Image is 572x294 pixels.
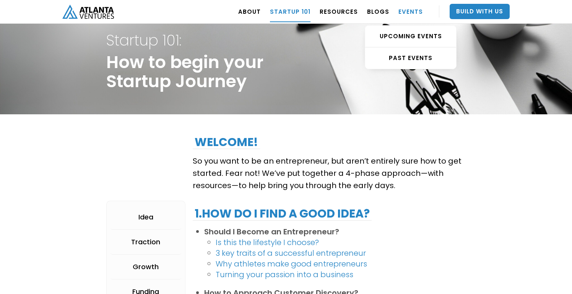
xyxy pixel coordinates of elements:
[193,155,466,192] p: So you want to be an entrepreneur, but aren’t entirely sure how to get started. Fear not! We’ve p...
[365,54,456,62] div: PAST EVENTS
[367,1,389,22] a: BLOGS
[193,207,372,221] h2: 1.
[106,30,181,51] strong: Startup 101:
[110,230,181,255] a: Traction
[216,258,367,269] a: Why athletes make good entrepreneurs
[270,1,310,22] a: Startup 101
[216,248,366,258] a: 3 key traits of a successful entrepreneur
[216,237,319,248] a: Is this the lifestyle I choose?
[450,4,510,19] a: Build With Us
[131,238,160,246] div: Traction
[204,226,339,237] strong: Should I Become an Entrepreneur?
[138,213,153,221] div: Idea
[193,135,260,149] h2: Welcome!
[238,1,261,22] a: ABOUT
[365,26,456,47] a: UPCOMING EVENTS
[110,255,181,279] a: Growth
[133,263,159,271] div: Growth
[320,1,358,22] a: RESOURCES
[110,205,181,230] a: Idea
[216,269,353,280] a: Turning your passion into a business
[398,1,423,22] a: EVENTS
[106,28,263,105] h1: How to begin your Startup Journey
[365,32,456,40] div: UPCOMING EVENTS
[202,205,370,222] strong: How do I find a good idea?
[365,47,456,69] a: PAST EVENTS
